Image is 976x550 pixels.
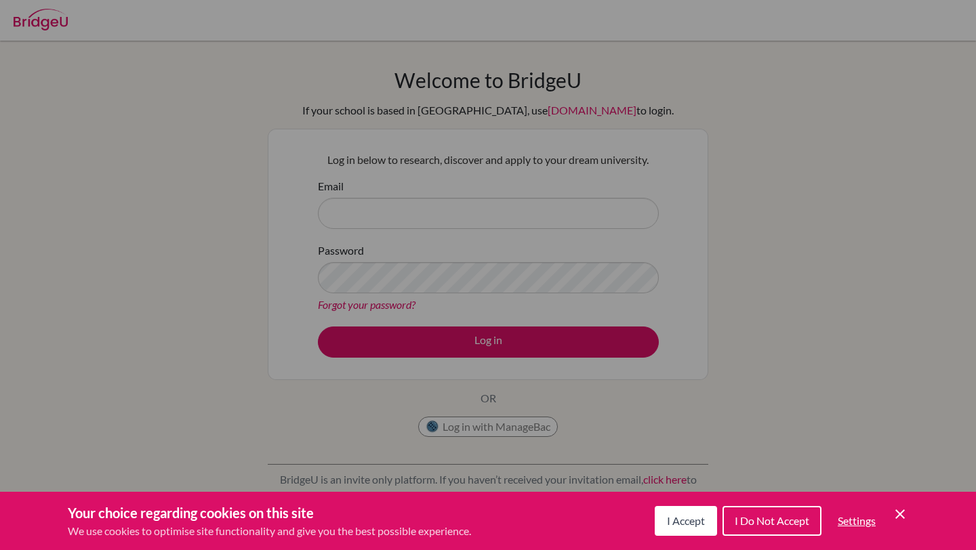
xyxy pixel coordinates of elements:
button: I Accept [655,506,717,536]
p: We use cookies to optimise site functionality and give you the best possible experience. [68,523,471,539]
button: I Do Not Accept [723,506,821,536]
h3: Your choice regarding cookies on this site [68,503,471,523]
button: Save and close [892,506,908,522]
span: I Accept [667,514,705,527]
span: Settings [838,514,876,527]
span: I Do Not Accept [735,514,809,527]
button: Settings [827,507,887,534]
